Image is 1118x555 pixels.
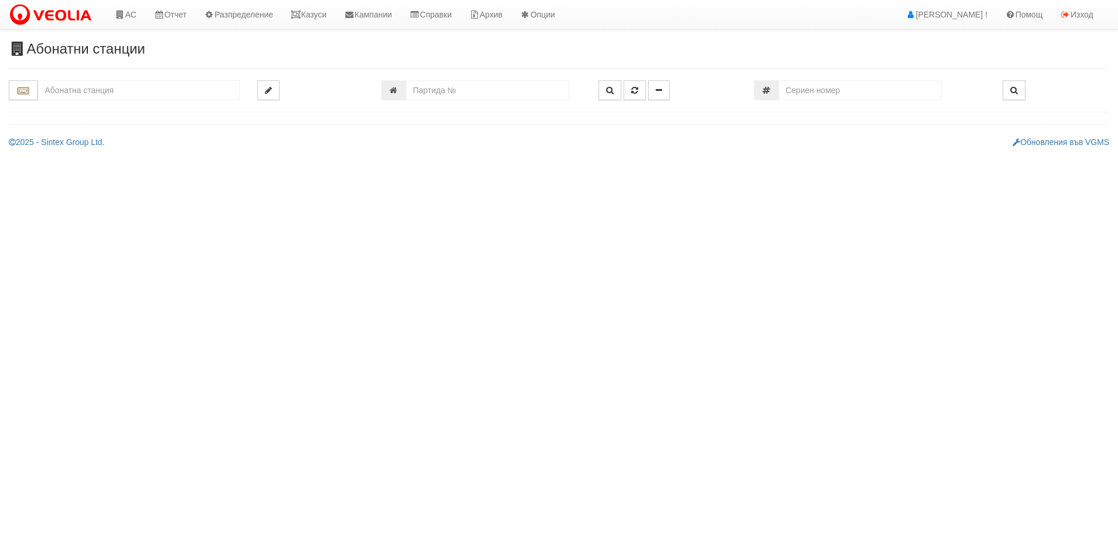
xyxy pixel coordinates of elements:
input: Партида № [406,80,569,100]
img: VeoliaLogo.png [9,3,97,27]
a: Обновления във VGMS [1013,137,1109,147]
input: Сериен номер [779,80,942,100]
h3: Абонатни станции [9,41,1109,56]
a: 2025 - Sintex Group Ltd. [9,137,105,147]
input: Абонатна станция [38,80,240,100]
